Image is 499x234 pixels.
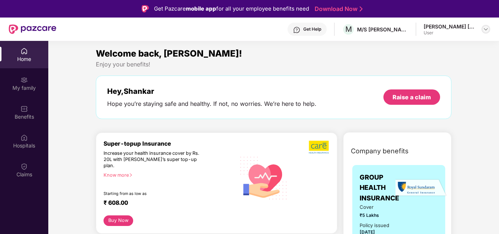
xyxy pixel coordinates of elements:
[424,30,475,36] div: User
[360,203,394,211] span: Cover
[104,150,204,169] div: Increase your health insurance cover by Rs. 20L with [PERSON_NAME]’s super top-up plan.
[351,146,409,156] span: Company benefits
[129,173,133,177] span: right
[395,179,447,197] img: insurerLogo
[360,212,394,219] span: ₹5 Lakhs
[107,87,316,96] div: Hey, Shankar
[357,26,408,33] div: M/S [PERSON_NAME] Circle([GEOGRAPHIC_DATA]) PVT LTD
[20,105,28,112] img: svg+xml;base64,PHN2ZyBpZD0iQmVuZWZpdHMiIHhtbG5zPSJodHRwOi8vd3d3LnczLm9yZy8yMDAwL3N2ZyIgd2lkdGg9Ij...
[20,47,28,55] img: svg+xml;base64,PHN2ZyBpZD0iSG9tZSIgeG1sbnM9Imh0dHA6Ly93d3cudzMub3JnLzIwMDAvc3ZnIiB3aWR0aD0iMjAiIG...
[9,24,56,34] img: New Pazcare Logo
[345,25,352,34] span: M
[315,5,360,13] a: Download Now
[142,5,149,12] img: Logo
[20,163,28,170] img: svg+xml;base64,PHN2ZyBpZD0iQ2xhaW0iIHhtbG5zPSJodHRwOi8vd3d3LnczLm9yZy8yMDAwL3N2ZyIgd2lkdGg9IjIwIi...
[393,93,431,101] div: Raise a claim
[360,172,399,203] span: GROUP HEALTH INSURANCE
[104,215,133,226] button: Buy Now
[96,48,242,59] span: Welcome back, [PERSON_NAME]!
[360,5,363,13] img: Stroke
[20,134,28,141] img: svg+xml;base64,PHN2ZyBpZD0iSG9zcGl0YWxzIiB4bWxucz0iaHR0cDovL3d3dy53My5vcmcvMjAwMC9zdmciIHdpZHRoPS...
[104,191,205,196] div: Starting from as low as
[303,26,321,32] div: Get Help
[154,4,309,13] div: Get Pazcare for all your employee benefits need
[104,140,236,147] div: Super-topup Insurance
[236,149,292,206] img: svg+xml;base64,PHN2ZyB4bWxucz0iaHR0cDovL3d3dy53My5vcmcvMjAwMC9zdmciIHhtbG5zOnhsaW5rPSJodHRwOi8vd3...
[96,61,451,68] div: Enjoy your benefits!
[186,5,216,12] strong: mobile app
[424,23,475,30] div: [PERSON_NAME] [PERSON_NAME]
[20,76,28,84] img: svg+xml;base64,PHN2ZyB3aWR0aD0iMjAiIGhlaWdodD0iMjAiIHZpZXdCb3g9IjAgMCAyMCAyMCIgZmlsbD0ibm9uZSIgeG...
[309,140,330,154] img: b5dec4f62d2307b9de63beb79f102df3.png
[104,199,228,208] div: ₹ 608.00
[107,100,316,108] div: Hope you’re staying safe and healthy. If not, no worries. We’re here to help.
[483,26,489,32] img: svg+xml;base64,PHN2ZyBpZD0iRHJvcGRvd24tMzJ4MzIiIHhtbG5zPSJodHRwOi8vd3d3LnczLm9yZy8yMDAwL3N2ZyIgd2...
[104,172,231,177] div: Know more
[293,26,300,34] img: svg+xml;base64,PHN2ZyBpZD0iSGVscC0zMngzMiIgeG1sbnM9Imh0dHA6Ly93d3cudzMub3JnLzIwMDAvc3ZnIiB3aWR0aD...
[360,222,389,229] div: Policy issued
